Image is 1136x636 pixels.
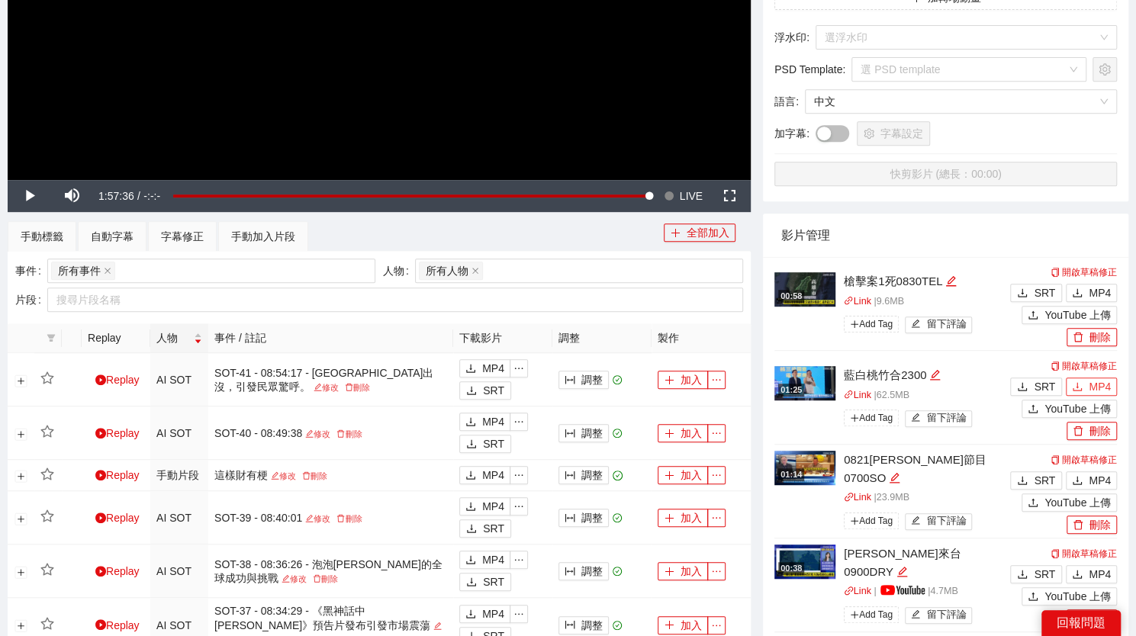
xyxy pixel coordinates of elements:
[844,544,1006,580] div: [PERSON_NAME]來台0900DRY
[613,471,623,480] span: check-circle
[21,228,63,245] div: 手動標籤
[664,470,674,482] span: plus
[1017,287,1028,300] span: download
[214,366,447,393] div: SOT-41 - 08:54:17 - [GEOGRAPHIC_DATA]出沒，引發民眾驚呼。
[1028,403,1038,416] span: upload
[1028,497,1038,509] span: upload
[95,374,140,386] a: Replay
[465,363,476,375] span: download
[40,425,54,438] span: star
[95,512,106,523] span: play-circle
[707,424,726,442] button: ellipsis
[708,428,725,438] span: ellipsis
[459,381,511,400] button: downloadSRT
[482,551,504,568] span: MP4
[1034,284,1055,301] span: SRT
[1041,610,1121,636] div: 回報問題
[98,190,134,202] span: 1:57:36
[850,516,859,525] span: plus
[1051,361,1060,371] span: copy
[278,574,310,583] a: 修改
[15,566,27,578] button: 展開行
[708,180,751,212] button: Fullscreen
[465,470,476,482] span: download
[231,228,295,245] div: 手動加入片段
[1034,566,1055,583] span: SRT
[558,509,609,527] button: column-width調整
[305,429,314,438] span: edit
[844,451,1006,487] div: 0821[PERSON_NAME]節目0700SO
[1051,549,1060,558] span: copy
[905,316,973,333] button: edit留下評論
[778,384,804,397] div: 01:25
[465,609,476,621] span: download
[510,363,527,374] span: ellipsis
[173,194,651,198] div: Progress Bar
[459,497,510,516] button: downloadMP4
[1066,377,1117,396] button: downloadMP4
[143,190,160,202] span: -:-:-
[658,180,708,212] button: Seek to live, currently behind live
[844,492,854,502] span: link
[433,622,442,630] span: edit
[95,566,106,577] span: play-circle
[466,577,477,589] span: download
[1022,587,1117,605] button: uploadYouTube 上傳
[1044,494,1111,511] span: YouTube 上傳
[1022,306,1117,324] button: uploadYouTube 上傳
[1051,455,1060,464] span: copy
[1066,565,1117,583] button: downloadMP4
[1073,426,1083,438] span: delete
[156,563,202,580] div: AI SOT
[664,566,674,578] span: plus
[95,619,140,631] a: Replay
[880,585,925,595] img: yt_logo_rgb_light.a676ea31.png
[850,413,859,422] span: plus
[613,429,623,438] span: check-circle
[558,424,609,442] button: column-width調整
[844,586,871,596] a: linkLink
[844,294,1006,310] p: | 9.6 MB
[664,428,674,440] span: plus
[1072,287,1083,300] span: download
[774,29,809,46] span: 浮水印 :
[510,551,528,569] button: ellipsis
[850,320,859,329] span: plus
[95,427,140,439] a: Replay
[664,619,674,631] span: plus
[1093,57,1117,82] button: setting
[156,617,202,634] div: AI SOT
[50,180,93,212] button: Mute
[945,275,957,287] span: edit
[95,512,140,524] a: Replay
[664,223,735,242] button: plus全部加入
[565,470,575,482] span: column-width
[1089,284,1111,301] span: MP4
[161,228,204,245] div: 字幕修正
[1010,471,1062,490] button: downloadSRT
[1067,516,1117,534] button: delete刪除
[911,609,921,621] span: edit
[889,469,900,487] div: 編輯
[345,383,353,391] span: delete
[333,514,365,523] a: 刪除
[658,616,708,634] button: plus加入
[1089,378,1111,395] span: MP4
[156,509,202,526] div: AI SOT
[896,566,908,577] span: edit
[680,180,703,212] span: LIVE
[613,375,623,385] span: check-circle
[774,125,809,142] span: 加字幕 :
[58,262,101,279] span: 所有事件
[15,374,27,387] button: 展開行
[707,371,726,389] button: ellipsis
[905,410,973,427] button: edit留下評論
[911,516,921,527] span: edit
[707,616,726,634] button: ellipsis
[156,467,202,483] div: 手動片段
[214,557,447,585] div: SOT-38 - 08:36:26 - 泡泡[PERSON_NAME]的全球成功與挑戰
[95,470,106,480] span: play-circle
[1010,565,1062,583] button: downloadSRT
[510,554,527,565] span: ellipsis
[453,323,552,353] th: 下載影片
